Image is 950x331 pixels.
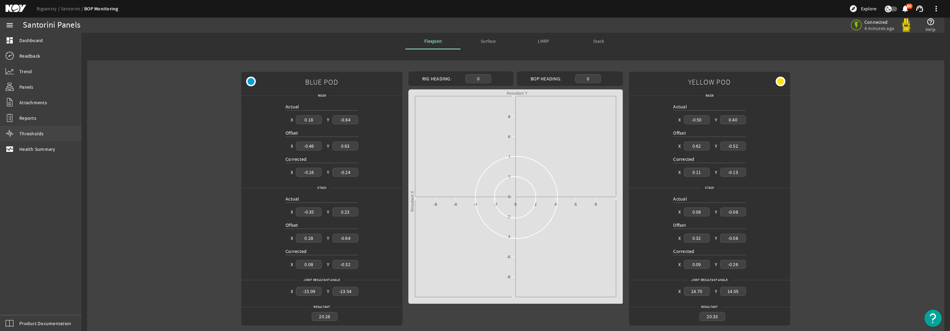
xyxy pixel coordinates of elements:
[507,275,510,279] text: -8
[678,261,681,268] div: X
[593,39,604,43] span: Stack
[507,255,510,259] text: -6
[678,208,681,215] div: X
[715,143,717,149] div: Y
[678,235,681,242] div: X
[594,202,597,206] text: 8
[19,52,40,59] span: Readback
[327,288,329,295] div: Y
[327,143,329,149] div: Y
[715,169,717,176] div: Y
[327,116,329,123] div: Y
[327,208,329,215] div: Y
[291,261,293,268] div: X
[6,36,14,45] mat-icon: dashboard
[678,169,681,176] div: X
[296,168,322,176] div: -0.16
[720,260,746,269] div: -0.26
[465,74,491,83] div: 0
[684,115,710,124] div: -0.50
[285,104,299,110] span: Actual
[291,116,293,123] div: X
[300,276,343,283] span: Joint Resultant Angle
[285,222,298,228] span: Offset
[688,74,731,90] span: YELLOW POD
[715,208,717,215] div: Y
[19,99,47,106] span: Attachments
[285,248,307,254] span: Corrected
[715,288,717,295] div: Y
[849,4,857,13] mat-icon: explore
[481,39,496,43] span: Surface
[332,115,358,124] div: -0.84
[296,234,322,242] div: 0.28
[327,169,329,176] div: Y
[673,104,687,110] span: Actual
[6,21,14,29] mat-icon: menu
[699,312,725,321] div: 20.33
[715,235,717,242] div: Y
[684,207,710,216] div: 0.08
[864,19,894,25] span: Connected
[314,184,330,191] span: Stack
[538,39,549,43] span: LMRP
[684,168,710,176] div: 0.11
[673,196,687,202] span: Actual
[901,5,909,12] button: 86
[312,312,338,321] div: 20.28
[61,6,84,12] a: Santorini
[84,6,118,12] a: BOP Monitoring
[507,91,528,95] text: Resultant Y
[508,135,510,139] text: 6
[291,235,293,242] div: X
[678,288,681,295] div: X
[899,18,913,32] img: Yellowpod.svg
[508,155,510,159] text: 4
[678,143,681,149] div: X
[332,168,358,176] div: -0.24
[296,260,322,269] div: 0.08
[684,287,710,295] div: 14.70
[928,0,944,17] button: more_vert
[520,75,572,82] div: BOP Heading:
[454,202,457,206] text: -6
[715,261,717,268] div: Y
[702,92,717,99] span: Riser
[332,287,358,295] div: -13.54
[720,142,746,150] div: -0.52
[19,130,44,137] span: Thresholds
[327,235,329,242] div: Y
[327,261,329,268] div: Y
[720,168,746,176] div: -0.13
[688,276,731,283] span: Joint Resultant Angle
[332,260,358,269] div: -0.32
[37,6,61,12] a: Rigsentry
[508,115,510,119] text: 8
[285,196,299,202] span: Actual
[291,169,293,176] div: X
[291,208,293,215] div: X
[19,37,43,44] span: Dashboard
[434,202,437,206] text: -8
[720,287,746,295] div: 14.05
[927,18,935,26] mat-icon: help_outline
[684,234,710,242] div: 0.32
[846,3,879,14] button: Explore
[701,184,717,191] span: Stack
[720,207,746,216] div: -0.08
[332,142,358,150] div: 0.63
[296,142,322,150] div: -0.46
[332,234,358,242] div: -0.64
[296,207,322,216] div: -0.35
[296,287,322,295] div: -15.09
[305,74,338,90] span: BLUE POD
[915,4,924,13] mat-icon: support_agent
[720,234,746,242] div: -0.08
[684,142,710,150] div: 0.62
[23,22,80,29] div: Santorini Panels
[698,303,721,310] span: Resultant
[575,74,601,83] div: 0
[715,116,717,123] div: Y
[410,191,414,212] text: Resultant X
[19,68,32,75] span: Trend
